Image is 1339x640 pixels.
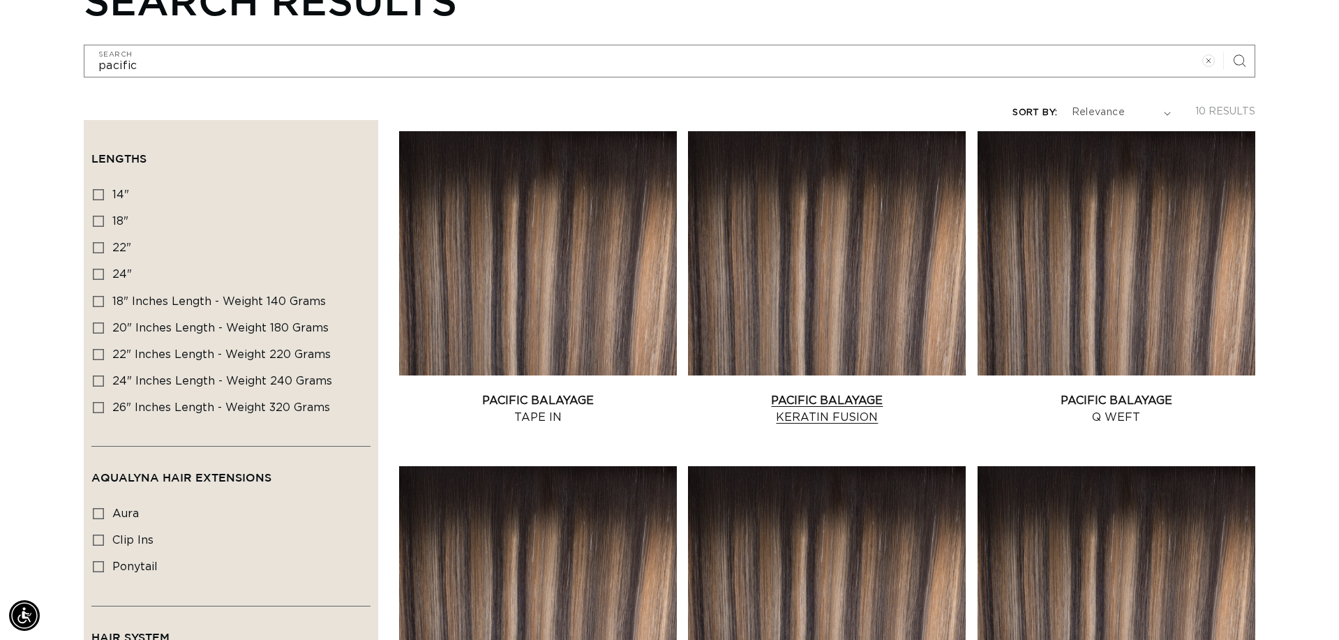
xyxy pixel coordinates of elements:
[1012,108,1057,117] label: Sort by:
[112,402,330,413] span: 26" Inches length - Weight 320 grams
[112,535,154,546] span: clip ins
[1195,107,1255,117] span: 10 results
[112,189,129,200] span: 14"
[91,152,147,165] span: Lengths
[1193,45,1224,76] button: Clear search term
[9,600,40,631] div: Accessibility Menu
[399,392,677,426] a: Pacific Balayage Tape In
[978,392,1255,426] a: Pacific Balayage Q Weft
[688,392,966,426] a: Pacific Balayage Keratin Fusion
[112,322,329,334] span: 20" Inches length - Weight 180 grams
[91,447,371,497] summary: AquaLyna Hair Extensions (0 selected)
[84,45,1255,77] input: Search
[1224,45,1255,76] button: Search
[112,242,131,253] span: 22"
[112,216,128,227] span: 18"
[112,375,332,387] span: 24" Inches length - Weight 240 grams
[112,269,132,280] span: 24"
[112,508,139,519] span: aura
[112,561,158,572] span: ponytail
[91,471,271,484] span: AquaLyna Hair Extensions
[91,128,371,178] summary: Lengths (0 selected)
[112,349,331,360] span: 22" Inches length - Weight 220 grams
[112,296,326,307] span: 18" Inches length - Weight 140 grams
